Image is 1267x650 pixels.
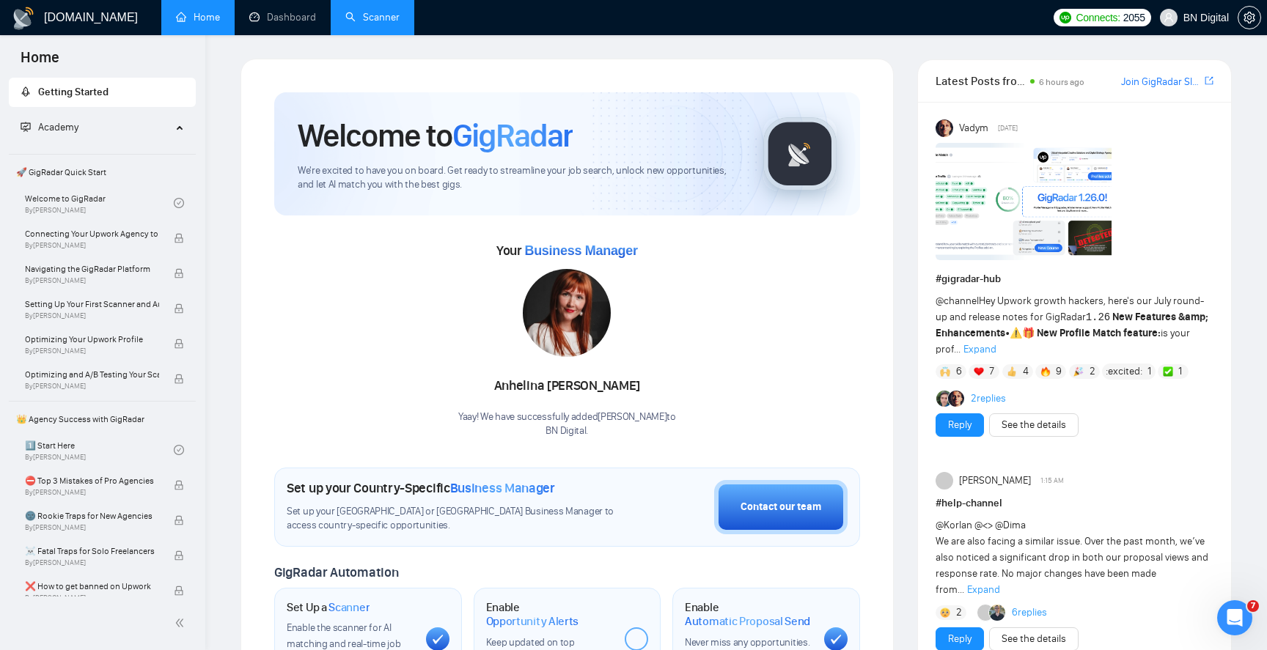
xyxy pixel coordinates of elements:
[486,600,614,629] h1: Enable
[936,495,1213,511] h1: # help-channel
[936,295,1209,355] span: Hey Upwork growth hackers, here's our July round-up and release notes for GigRadar • is your prof...
[174,198,184,208] span: check-circle
[21,121,78,133] span: Academy
[345,11,400,23] a: searchScanner
[1163,366,1173,377] img: ✅
[1178,364,1182,379] span: 1
[971,391,1006,406] a: 2replies
[274,564,398,580] span: GigRadar Automation
[25,332,159,347] span: Optimizing Your Upwork Profile
[25,262,159,276] span: Navigating the GigRadar Platform
[21,122,31,132] span: fund-projection-screen
[287,600,370,615] h1: Set Up a
[1123,10,1145,26] span: 2055
[989,364,994,379] span: 7
[9,78,196,107] li: Getting Started
[963,343,996,355] span: Expand
[38,86,109,98] span: Getting Started
[523,269,611,357] img: 1686179978208-144.jpg
[25,594,159,602] span: By [PERSON_NAME]
[936,391,952,407] img: Alex B
[25,434,174,466] a: 1️⃣ Start HereBy[PERSON_NAME]
[25,473,159,488] span: ⛔ Top 3 Mistakes of Pro Agencies
[936,519,1208,596] span: @Korlan @<> @Dima We are also facing a similar issue. Over the past month, we’ve also noticed a s...
[174,445,184,455] span: check-circle
[1205,74,1213,88] a: export
[974,366,984,377] img: ❤️
[1217,600,1252,635] iframe: Intercom live chat
[298,116,573,155] h1: Welcome to
[1164,12,1174,23] span: user
[940,607,950,618] img: 🥺
[1147,364,1151,379] span: 1
[1121,74,1202,90] a: Join GigRadar Slack Community
[10,405,194,434] span: 👑 Agency Success with GigRadar
[25,297,159,311] span: Setting Up Your First Scanner and Auto-Bidder
[948,631,972,647] a: Reply
[989,413,1079,437] button: See the details
[1007,366,1017,377] img: 👍
[685,636,809,649] span: Never miss any opportunities.
[25,347,159,355] span: By [PERSON_NAME]
[458,374,676,399] div: Anhelina [PERSON_NAME]
[1238,12,1260,23] span: setting
[763,117,837,191] img: gigradar-logo.png
[948,417,972,433] a: Reply
[174,480,184,490] span: lock
[174,515,184,525] span: lock
[1040,474,1064,487] span: 1:15 AM
[936,119,953,137] img: Vadym
[249,11,316,23] a: dashboardDashboard
[25,509,159,523] span: 🌚 Rookie Traps for New Agencies
[1022,327,1035,339] span: 🎁
[458,410,676,438] div: Yaay! We have successfully added [PERSON_NAME] to
[998,122,1018,135] span: [DATE]
[175,616,189,630] span: double-left
[496,243,638,259] span: Your
[1238,6,1261,29] button: setting
[287,505,623,533] span: Set up your [GEOGRAPHIC_DATA] or [GEOGRAPHIC_DATA] Business Manager to access country-specific op...
[1090,364,1095,379] span: 2
[21,86,31,97] span: rocket
[1106,363,1142,380] span: :excited:
[1076,10,1120,26] span: Connects:
[1002,417,1066,433] a: See the details
[1073,366,1084,377] img: 🎉
[174,233,184,243] span: lock
[1002,631,1066,647] a: See the details
[452,116,573,155] span: GigRadar
[174,586,184,596] span: lock
[25,241,159,250] span: By [PERSON_NAME]
[9,47,71,78] span: Home
[25,523,159,532] span: By [PERSON_NAME]
[1247,600,1259,612] span: 7
[1205,75,1213,86] span: export
[174,303,184,314] span: lock
[12,7,35,30] img: logo
[25,579,159,594] span: ❌ How to get banned on Upwork
[1056,364,1062,379] span: 9
[959,473,1031,489] span: [PERSON_NAME]
[936,72,1026,90] span: Latest Posts from the GigRadar Community
[486,614,579,629] span: Opportunity Alerts
[38,121,78,133] span: Academy
[1059,12,1071,23] img: upwork-logo.png
[956,605,962,620] span: 2
[940,366,950,377] img: 🙌
[25,187,174,219] a: Welcome to GigRadarBy[PERSON_NAME]
[287,480,555,496] h1: Set up your Country-Specific
[1010,327,1022,339] span: ⚠️
[10,158,194,187] span: 🚀 GigRadar Quick Start
[25,544,159,558] span: ☠️ Fatal Traps for Solo Freelancers
[25,382,159,391] span: By [PERSON_NAME]
[685,600,812,629] h1: Enable
[174,339,184,349] span: lock
[25,276,159,285] span: By [PERSON_NAME]
[174,550,184,561] span: lock
[450,480,555,496] span: Business Manager
[25,558,159,567] span: By [PERSON_NAME]
[524,243,637,258] span: Business Manager
[25,367,159,382] span: Optimizing and A/B Testing Your Scanner for Better Results
[174,268,184,278] span: lock
[714,480,848,534] button: Contact our team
